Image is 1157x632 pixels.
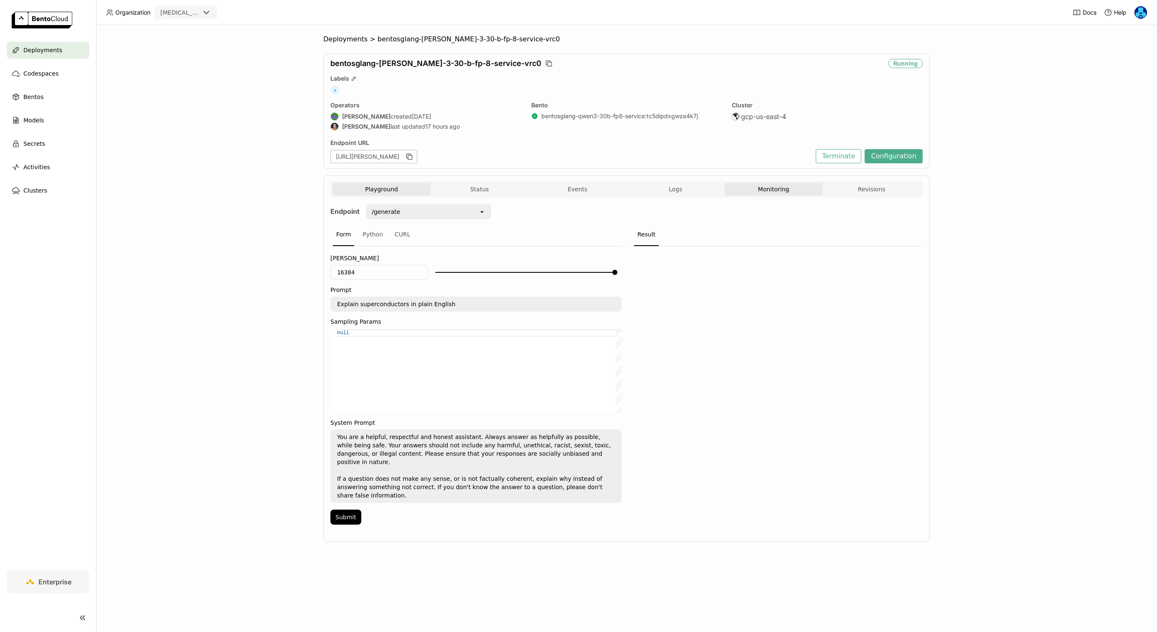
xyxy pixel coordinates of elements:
[323,35,368,43] span: Deployments
[531,102,722,109] div: Bento
[330,287,622,293] label: Prompt
[330,112,521,121] div: created
[391,223,414,246] div: CURL
[634,223,659,246] div: Result
[23,185,47,195] span: Clusters
[425,123,460,130] span: 17 hours ago
[372,208,400,216] div: /generate
[330,59,541,68] span: bentosglang-[PERSON_NAME]-3-30-b-fp-8-service-vrc0
[865,149,923,163] button: Configuration
[331,113,338,120] img: Shenyang Zhao
[330,139,812,147] div: Endpoint URL
[23,162,50,172] span: Activities
[330,255,622,261] label: [PERSON_NAME]
[330,75,923,82] div: Labels
[7,135,89,152] a: Secrets
[330,122,521,131] div: last updated
[378,35,560,43] span: bentosglang-[PERSON_NAME]-3-30-b-fp-8-service-vrc0
[331,430,621,502] textarea: You are a helpful, respectful and honest assistant. Always answer as helpfully as possible, while...
[1073,8,1096,17] a: Docs
[732,102,923,109] div: Cluster
[330,510,361,525] button: Submit
[23,139,45,149] span: Secrets
[7,42,89,58] a: Deployments
[38,578,71,586] span: Enterprise
[1083,9,1096,16] span: Docs
[612,270,617,275] div: Accessibility label
[7,112,89,129] a: Models
[330,318,622,325] label: Sampling Params
[7,159,89,175] a: Activities
[401,208,402,216] input: Selected /generate.
[7,89,89,105] a: Bentos
[7,570,89,594] a: Enterprise
[342,123,391,130] strong: [PERSON_NAME]
[331,297,621,311] textarea: Explain superconductors in plain English
[115,9,150,16] span: Organization
[725,183,823,195] button: Monitoring
[359,223,386,246] div: Python
[330,419,622,426] label: System Prompt
[7,65,89,82] a: Codespaces
[333,223,354,246] div: Form
[12,12,72,28] img: logo
[822,183,921,195] button: Revisions
[23,115,44,125] span: Models
[1134,6,1147,19] img: Yi Guo
[431,183,529,195] button: Status
[368,35,378,43] span: >
[331,123,338,130] img: Sean Sheng
[412,113,431,120] span: [DATE]
[342,113,391,120] strong: [PERSON_NAME]
[541,112,698,120] a: bentosglang-qwen3-30b-fp8-service:tc5dipdxgwze4k7j
[323,35,930,43] nav: Breadcrumbs navigation
[479,208,485,215] svg: open
[888,59,923,68] div: Running
[330,207,360,216] strong: Endpoint
[23,45,62,55] span: Deployments
[332,183,431,195] button: Playground
[337,330,349,336] span: null
[330,102,521,109] div: Operators
[741,112,786,121] span: gcp-us-east-4
[330,86,340,95] span: +
[330,150,417,163] div: [URL][PERSON_NAME]
[7,182,89,199] a: Clusters
[23,92,43,102] span: Bentos
[1114,9,1127,16] span: Help
[528,183,627,195] button: Events
[1104,8,1127,17] div: Help
[816,149,861,163] button: Terminate
[23,69,58,79] span: Codespaces
[669,185,682,193] span: Logs
[160,8,200,17] div: [MEDICAL_DATA]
